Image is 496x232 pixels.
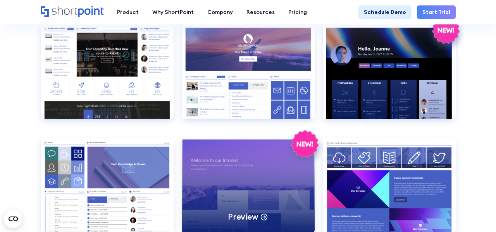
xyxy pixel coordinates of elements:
a: Airlines 2 [182,24,315,130]
p: Preview [87,218,117,229]
div: Resources [246,8,275,16]
a: Airlines 1 [41,24,174,130]
p: Preview [228,211,258,222]
a: Product [110,5,146,19]
iframe: Chat Widget [356,142,496,232]
a: Communication [323,24,456,130]
a: Why ShortPoint [146,5,201,19]
a: Pricing [282,5,314,19]
div: Why ShortPoint [152,8,194,16]
button: Open CMP widget [4,210,22,228]
a: Resources [240,5,282,19]
a: Schedule Demo [358,5,412,19]
p: Preview [228,104,258,115]
p: Preview [87,104,117,115]
a: Company [201,5,240,19]
div: Pricing [288,8,307,16]
p: Preview [369,104,399,115]
div: Product [117,8,139,16]
a: Home [41,6,104,18]
a: Start Trial [417,5,456,19]
div: Company [207,8,233,16]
